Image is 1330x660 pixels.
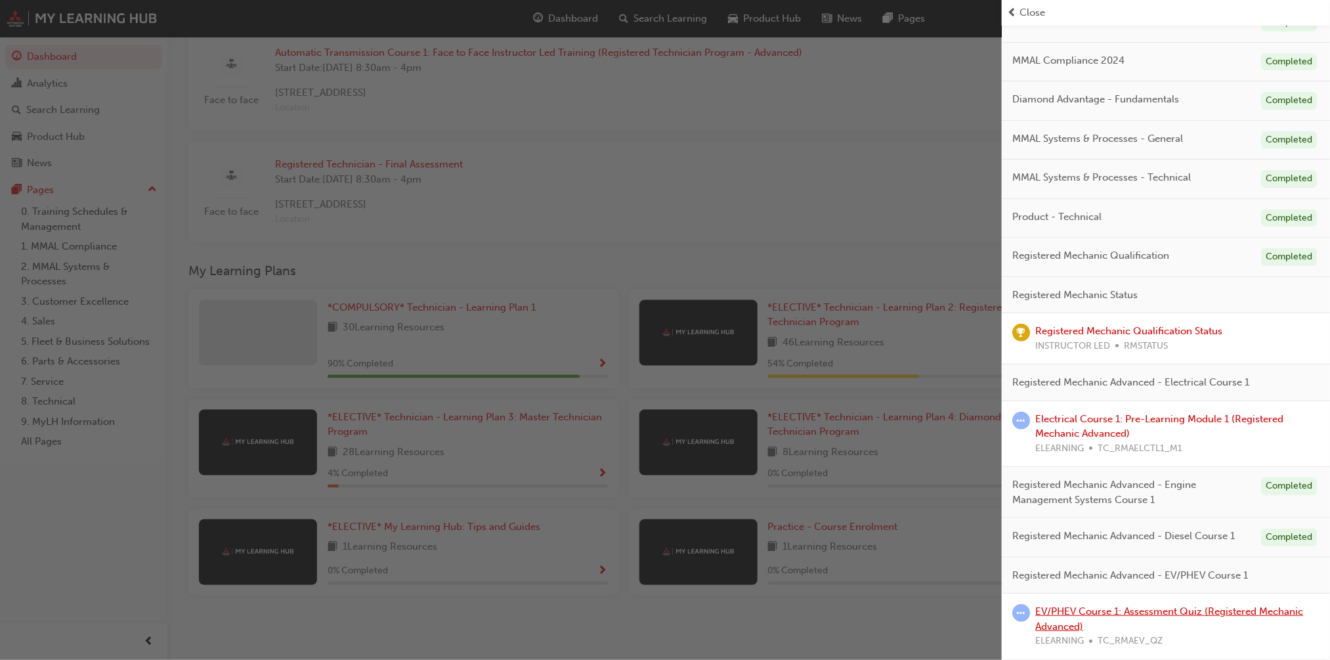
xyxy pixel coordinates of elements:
span: RMSTATUS [1124,339,1168,354]
a: Registered Mechanic Qualification Status [1035,325,1222,337]
span: ELEARNING [1035,441,1084,456]
span: learningRecordVerb_ATTEMPT-icon [1012,412,1030,429]
span: MMAL Systems & Processes - Technical [1012,170,1191,185]
div: Completed [1261,131,1317,149]
span: learningRecordVerb_ATTEMPT-icon [1012,604,1030,622]
span: TC_RMAELCTL1_M1 [1098,441,1182,456]
div: Completed [1261,53,1317,71]
a: Electrical Course 1: Pre-Learning Module 1 (Registered Mechanic Advanced) [1035,413,1283,440]
span: Registered Mechanic Qualification [1012,248,1169,263]
div: Completed [1261,209,1317,227]
span: MMAL Systems & Processes - General [1012,131,1183,146]
div: Completed [1261,477,1317,495]
span: learningRecordVerb_ACHIEVE-icon [1012,324,1030,341]
span: Close [1019,5,1045,20]
span: MMAL Compliance 2024 [1012,53,1125,68]
a: EV/PHEV Course 1: Assessment Quiz (Registered Mechanic Advanced) [1035,605,1303,632]
span: Registered Mechanic Advanced - EV/PHEV Course 1 [1012,568,1248,583]
button: prev-iconClose [1007,5,1325,20]
div: Completed [1261,529,1317,546]
span: INSTRUCTOR LED [1035,339,1110,354]
span: Diamond Advantage - Fundamentals [1012,92,1179,107]
div: Completed [1261,170,1317,188]
span: Registered Mechanic Advanced - Engine Management Systems Course 1 [1012,477,1251,507]
span: Product - Technical [1012,209,1102,225]
span: TC_RMAEV_QZ [1098,634,1163,649]
span: Registered Mechanic Advanced - Diesel Course 1 [1012,529,1235,544]
div: Completed [1261,248,1317,266]
div: Completed [1261,92,1317,110]
span: ELEARNING [1035,634,1084,649]
span: Registered Mechanic Advanced - Electrical Course 1 [1012,375,1249,390]
span: Registered Mechanic Status [1012,288,1138,303]
span: prev-icon [1007,5,1017,20]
